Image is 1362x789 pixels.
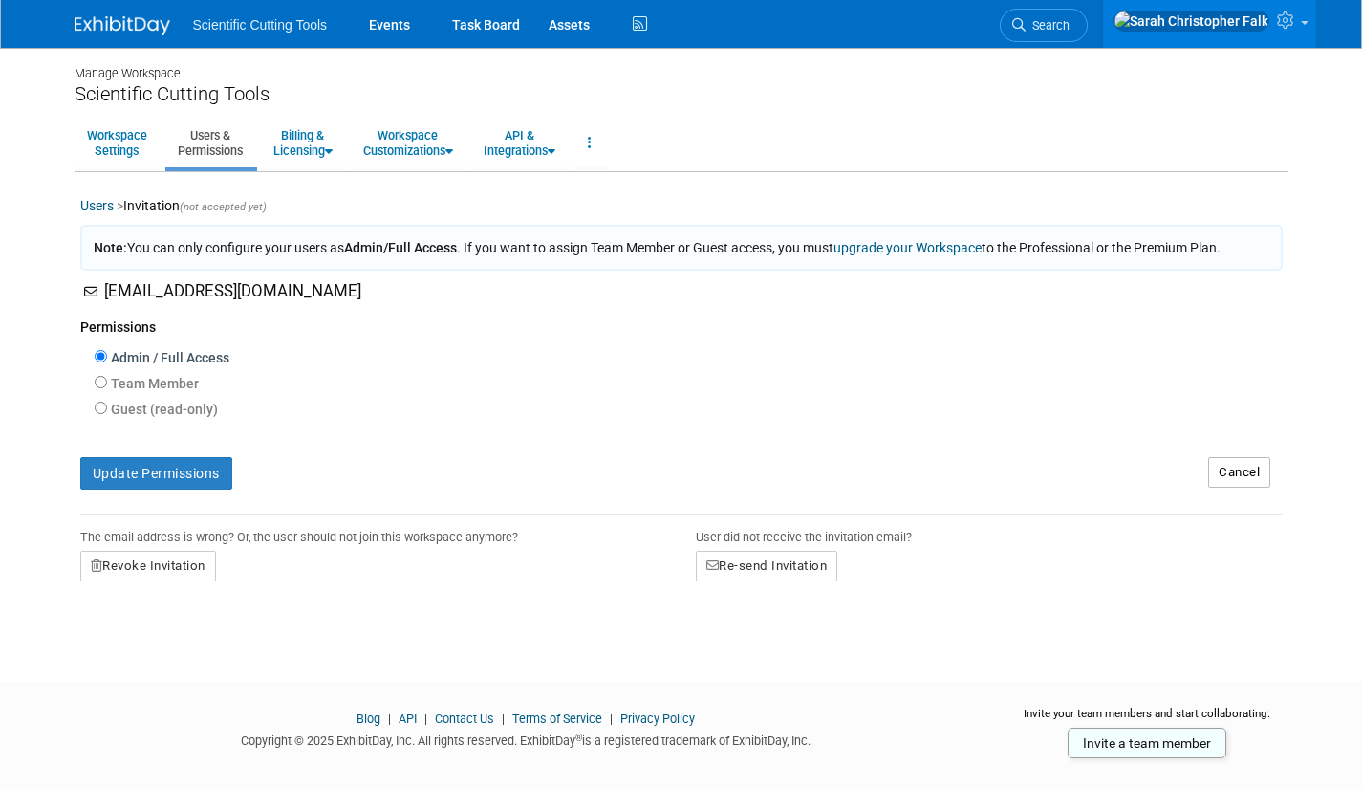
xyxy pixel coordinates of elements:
[75,82,1288,106] div: Scientific Cutting Tools
[75,728,978,750] div: Copyright © 2025 ExhibitDay, Inc. All rights reserved. ExhibitDay is a registered trademark of Ex...
[399,712,417,726] a: API
[512,712,602,726] a: Terms of Service
[107,348,229,367] label: Admin / Full Access
[75,48,1288,82] div: Manage Workspace
[1068,728,1226,758] a: Invite a team member
[575,733,582,743] sup: ®
[165,120,255,166] a: Users &Permissions
[351,120,465,166] a: WorkspaceCustomizations
[435,712,494,726] a: Contact Us
[180,201,267,213] span: (not accepted yet)
[420,712,432,726] span: |
[193,17,328,33] span: Scientific Cutting Tools
[75,120,160,166] a: WorkspaceSettings
[107,374,199,393] label: Team Member
[1026,18,1070,33] span: Search
[471,120,568,166] a: API &Integrations
[1208,457,1270,488] a: Cancel
[620,712,695,726] a: Privacy Policy
[261,120,345,166] a: Billing &Licensing
[107,400,218,419] label: Guest (read-only)
[75,16,170,35] img: ExhibitDay
[497,712,509,726] span: |
[94,240,127,255] span: Note:
[94,240,1221,255] span: You can only configure your users as . If you want to assign Team Member or Guest access, you mus...
[80,515,667,551] div: The email address is wrong? Or, the user should not join this workspace anymore?
[80,457,232,490] button: Update Permissions
[696,515,1283,551] div: User did not receive the invitation email?
[1006,706,1288,734] div: Invite your team members and start collaborating:
[605,712,617,726] span: |
[1113,11,1269,32] img: Sarah Christopher Falk
[344,240,457,255] span: Admin/Full Access
[357,712,380,726] a: Blog
[80,303,1283,346] div: Permissions
[696,551,838,581] button: Re-send Invitation
[80,196,1283,225] div: Invitation
[80,198,114,213] a: Users
[1000,9,1088,42] a: Search
[104,281,361,300] span: [EMAIL_ADDRESS][DOMAIN_NAME]
[383,712,396,726] span: |
[833,240,982,255] a: upgrade your Workspace
[80,551,216,581] button: Revoke Invitation
[117,198,123,213] span: >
